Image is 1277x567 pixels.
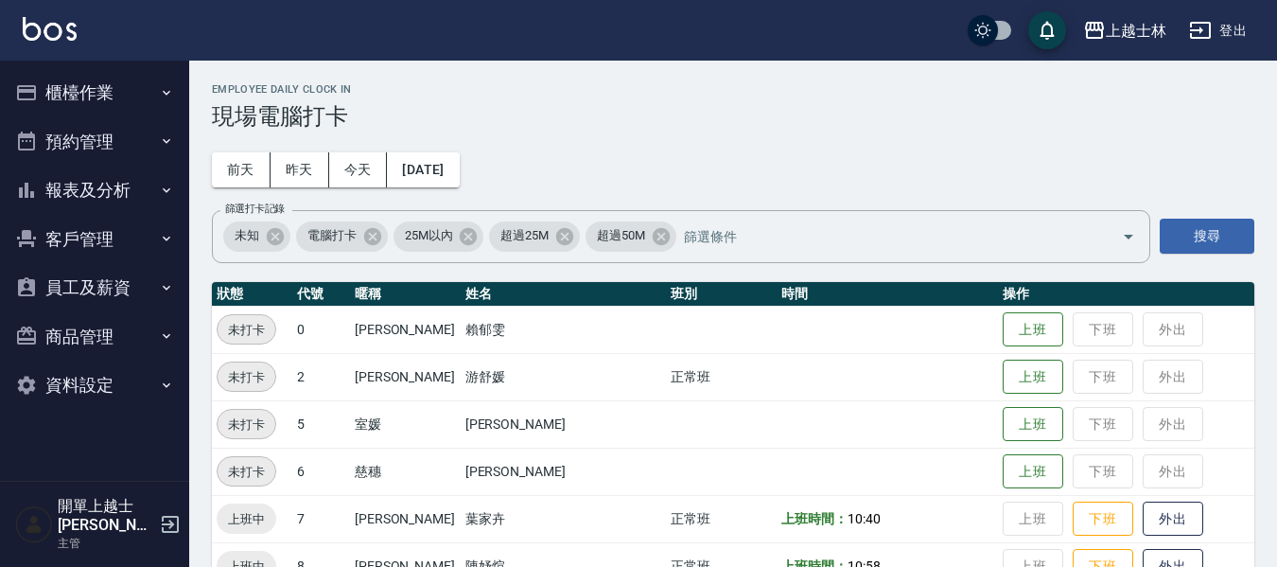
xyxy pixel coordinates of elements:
th: 狀態 [212,282,292,307]
button: 前天 [212,152,271,187]
button: 員工及薪資 [8,263,182,312]
span: 25M以內 [394,226,464,245]
td: 室媛 [350,400,461,448]
button: 客戶管理 [8,215,182,264]
td: [PERSON_NAME] [350,353,461,400]
th: 時間 [777,282,998,307]
th: 班別 [666,282,777,307]
button: Open [1113,221,1144,252]
button: 上班 [1003,454,1063,489]
div: 電腦打卡 [296,221,388,252]
td: 0 [292,306,350,353]
button: save [1028,11,1066,49]
span: 上班中 [217,509,276,529]
td: 游舒媛 [461,353,667,400]
td: [PERSON_NAME] [350,495,461,542]
button: 上班 [1003,407,1063,442]
td: [PERSON_NAME] [461,400,667,448]
span: 10:40 [848,511,881,526]
td: [PERSON_NAME] [461,448,667,495]
button: 登出 [1181,13,1254,48]
h5: 開單上越士[PERSON_NAME] [58,497,154,535]
span: 未打卡 [218,367,275,387]
span: 未打卡 [218,320,275,340]
button: 上越士林 [1076,11,1174,50]
button: 昨天 [271,152,329,187]
td: [PERSON_NAME] [350,306,461,353]
div: 上越士林 [1106,19,1166,43]
button: 上班 [1003,360,1063,395]
td: 5 [292,400,350,448]
button: 外出 [1143,502,1203,537]
td: 6 [292,448,350,495]
td: 7 [292,495,350,542]
span: 未打卡 [218,415,275,434]
button: 預約管理 [8,117,182,167]
th: 暱稱 [350,282,461,307]
button: [DATE] [387,152,459,187]
button: 今天 [329,152,388,187]
button: 櫃檯作業 [8,68,182,117]
label: 篩選打卡記錄 [225,202,285,216]
th: 姓名 [461,282,667,307]
h2: Employee Daily Clock In [212,83,1254,96]
td: 2 [292,353,350,400]
td: 賴郁雯 [461,306,667,353]
span: 未打卡 [218,462,275,482]
td: 正常班 [666,353,777,400]
button: 搜尋 [1160,219,1254,254]
div: 未知 [223,221,290,252]
span: 未知 [223,226,271,245]
span: 超過50M [586,226,656,245]
h3: 現場電腦打卡 [212,103,1254,130]
button: 商品管理 [8,312,182,362]
div: 25M以內 [394,221,484,252]
th: 操作 [998,282,1254,307]
button: 下班 [1073,502,1133,537]
td: 正常班 [666,495,777,542]
td: 慈穗 [350,448,461,495]
img: Person [15,505,53,543]
p: 主管 [58,535,154,552]
div: 超過25M [489,221,580,252]
td: 葉家卉 [461,495,667,542]
div: 超過50M [586,221,676,252]
button: 資料設定 [8,361,182,410]
span: 電腦打卡 [296,226,368,245]
th: 代號 [292,282,350,307]
button: 報表及分析 [8,166,182,215]
img: Logo [23,17,77,41]
b: 上班時間： [781,511,848,526]
input: 篩選條件 [679,220,1089,253]
span: 超過25M [489,226,560,245]
button: 上班 [1003,312,1063,347]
